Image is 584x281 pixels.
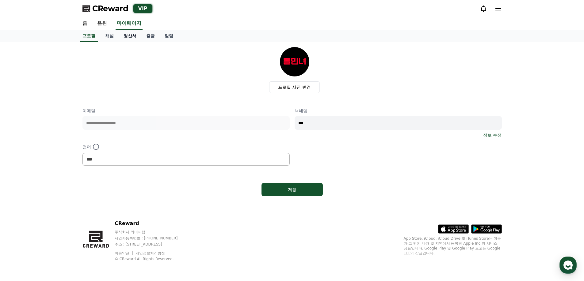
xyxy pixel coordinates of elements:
a: 채널 [100,30,119,42]
span: CReward [92,4,128,13]
a: 이용약관 [115,251,134,255]
p: CReward [115,220,189,227]
a: 알림 [160,30,178,42]
div: 저장 [274,187,311,193]
a: 대화 [40,194,79,209]
p: 언어 [82,143,290,150]
a: CReward [82,4,128,13]
a: 출금 [141,30,160,42]
p: 주식회사 와이피랩 [115,230,189,235]
p: © CReward All Rights Reserved. [115,257,189,261]
span: 홈 [19,203,23,208]
a: 홈 [78,17,92,30]
a: 홈 [2,194,40,209]
a: 음원 [92,17,112,30]
p: App Store, iCloud, iCloud Drive 및 iTunes Store는 미국과 그 밖의 나라 및 지역에서 등록된 Apple Inc.의 서비스 상표입니다. Goo... [404,236,502,256]
a: 설정 [79,194,118,209]
img: profile_image [280,47,309,76]
p: 이메일 [82,108,290,114]
p: 사업자등록번호 : [PHONE_NUMBER] [115,236,189,241]
p: 주소 : [STREET_ADDRESS] [115,242,189,247]
label: 프로필 사진 변경 [269,81,320,93]
span: 대화 [56,203,63,208]
a: 마이페이지 [116,17,143,30]
a: 정산서 [119,30,141,42]
a: 프로필 [80,30,98,42]
p: 닉네임 [295,108,502,114]
a: 개인정보처리방침 [136,251,165,255]
button: 저장 [261,183,323,196]
a: 정보 수정 [483,132,502,138]
span: 설정 [95,203,102,208]
div: VIP [133,4,152,13]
